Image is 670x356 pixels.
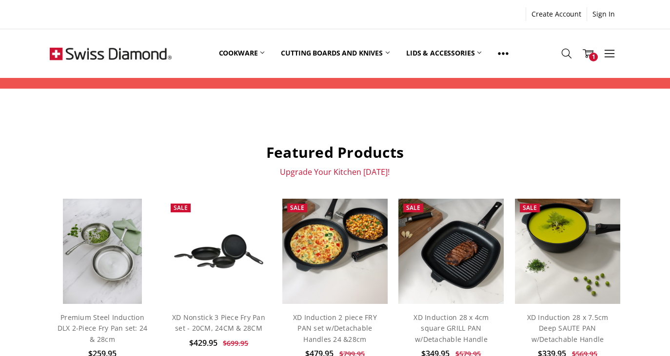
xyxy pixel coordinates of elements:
a: Create Account [526,7,587,21]
span: $429.95 [189,337,217,348]
a: Sign In [587,7,620,21]
img: XD Induction 28 x 4cm square GRILL PAN w/Detachable Handle [398,199,504,304]
a: Show All [490,32,517,75]
span: Sale [523,204,537,212]
img: XD Nonstick 3 Piece Fry Pan set - 20CM, 24CM & 28CM [166,225,271,278]
a: Cutting boards and knives [273,32,398,75]
img: Free Shipping On Every Order [50,29,172,78]
a: XD Nonstick 3 Piece Fry Pan set - 20CM, 24CM & 28CM [166,199,271,304]
a: XD Induction 28 x 7.5cm Deep SAUTE PAN w/Detachable Handle [527,313,609,344]
span: $699.95 [223,338,248,348]
h2: Featured Products [50,143,620,162]
span: Sale [406,204,420,212]
a: XD Nonstick 3 Piece Fry Pan set - 20CM, 24CM & 28CM [172,313,265,333]
img: XD Induction 28 x 7.5cm Deep SAUTE PAN w/Detachable Handle [515,199,620,304]
a: XD Induction 28 x 4cm square GRILL PAN w/Detachable Handle [414,313,489,344]
a: Premium steel DLX 2pc fry pan set (28 and 24cm) life style shot [50,199,155,304]
a: XD Induction 2 piece FRY PAN set w/Detachable Handles 24 &28cm [293,313,377,344]
p: Upgrade Your Kitchen [DATE]! [50,167,620,177]
a: Premium Steel Induction DLX 2-Piece Fry Pan set: 24 & 28cm [58,313,148,344]
span: Sale [174,204,188,212]
span: 1 [589,53,598,61]
a: Lids & Accessories [398,32,490,75]
img: XD Induction 2 piece FRY PAN set w/Detachable Handles 24 &28cm [282,199,388,304]
a: 1 [577,41,599,66]
a: Cookware [211,32,273,75]
span: Sale [290,204,304,212]
img: Premium steel DLX 2pc fry pan set (28 and 24cm) life style shot [63,199,142,304]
